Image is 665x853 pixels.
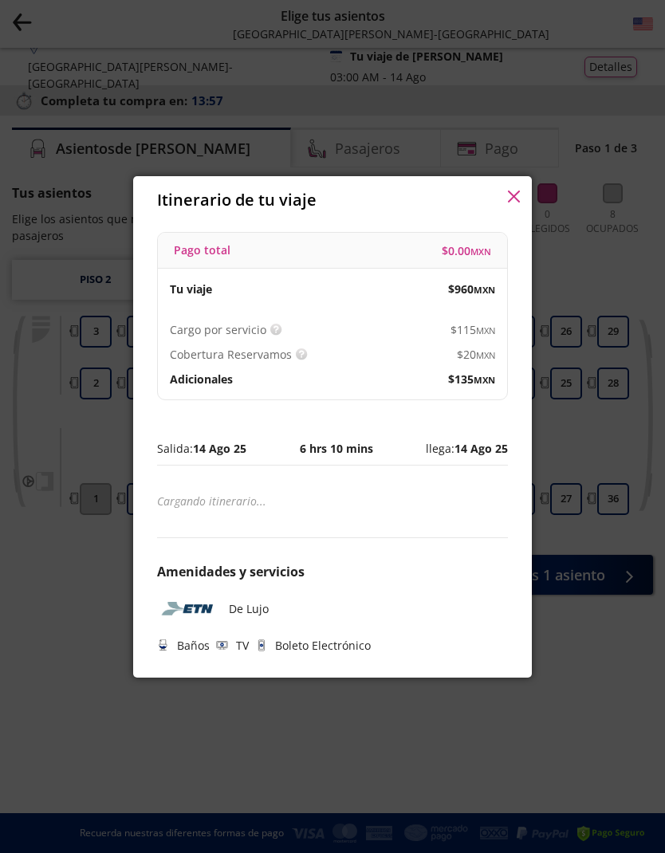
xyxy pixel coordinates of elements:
p: TV [236,637,249,654]
p: Cargo por servicio [170,321,266,338]
p: 6 hrs 10 mins [300,440,373,457]
small: MXN [474,374,495,386]
p: Pago total [174,242,230,258]
p: Boleto Electrónico [275,637,371,654]
p: Cobertura Reservamos [170,346,292,363]
span: $ 135 [448,371,495,387]
small: MXN [476,324,495,336]
span: $ 20 [457,346,495,363]
img: ETN [157,597,221,621]
span: $ 115 [451,321,495,338]
p: Amenidades y servicios [157,562,508,581]
small: MXN [474,284,495,296]
small: MXN [476,349,495,361]
em: Cargando itinerario ... [157,493,266,509]
b: 14 Ago 25 [454,441,508,456]
p: Salida: [157,440,246,457]
span: $ 960 [448,281,495,297]
b: 14 Ago 25 [193,441,246,456]
small: MXN [470,246,491,257]
p: Itinerario de tu viaje [157,188,317,212]
p: Baños [177,637,210,654]
p: llega: [426,440,508,457]
p: De Lujo [229,600,269,617]
span: $ 0.00 [442,242,491,259]
p: Tu viaje [170,281,212,297]
p: Adicionales [170,371,233,387]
